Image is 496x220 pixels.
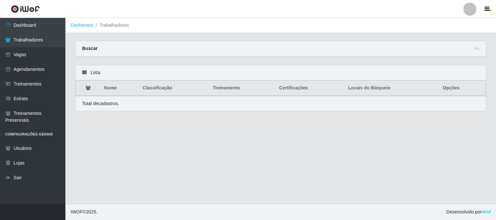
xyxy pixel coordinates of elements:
[139,81,209,96] th: Classificação
[11,5,40,13] img: CoreUI Logo
[76,65,486,80] div: Lista
[482,209,491,214] a: iWof
[82,46,97,51] strong: Buscar
[275,81,344,96] th: Certificações
[71,209,97,215] span: © 2025 .
[344,81,439,96] th: Locais do Bloqueio
[439,81,486,96] th: Opções
[93,22,129,29] li: Trabalhadores
[65,18,496,33] nav: breadcrumb
[100,81,139,96] th: Nome
[71,23,93,28] a: Dashboard
[446,209,491,215] span: Desenvolvido por
[209,81,275,96] th: Treinamento
[71,209,83,214] span: IWOF
[82,100,119,107] p: Total de cadastros.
